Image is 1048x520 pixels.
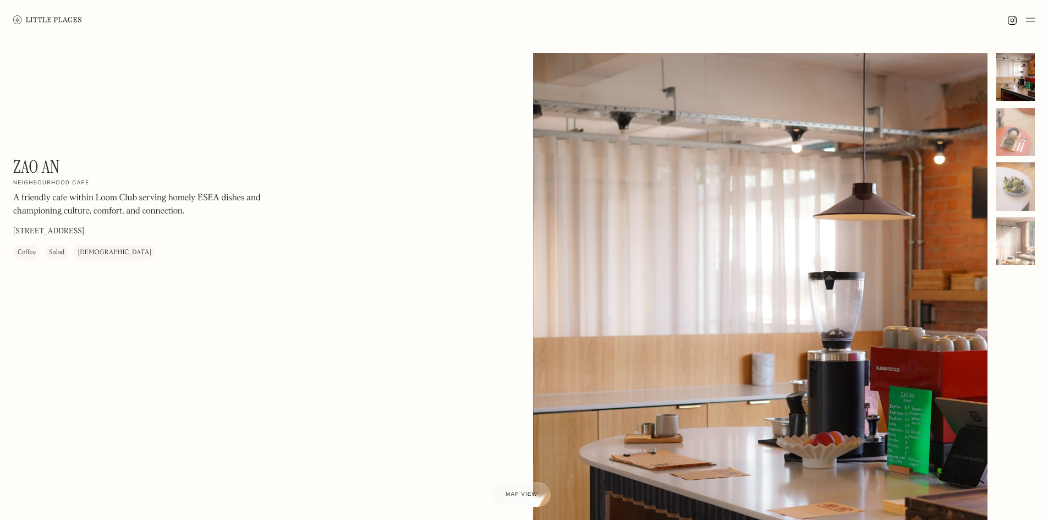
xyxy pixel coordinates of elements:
[506,491,537,497] span: Map view
[13,226,84,237] p: [STREET_ADDRESS]
[13,191,310,218] p: A friendly cafe within Loom Club serving homely ESEA dishes and championing culture, comfort, and...
[13,156,60,177] h1: Zao An
[78,247,151,258] div: [DEMOGRAPHIC_DATA]
[13,179,90,187] h2: Neighbourhood cafe
[49,247,64,258] div: Salad
[492,483,551,507] a: Map view
[18,247,36,258] div: Coffee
